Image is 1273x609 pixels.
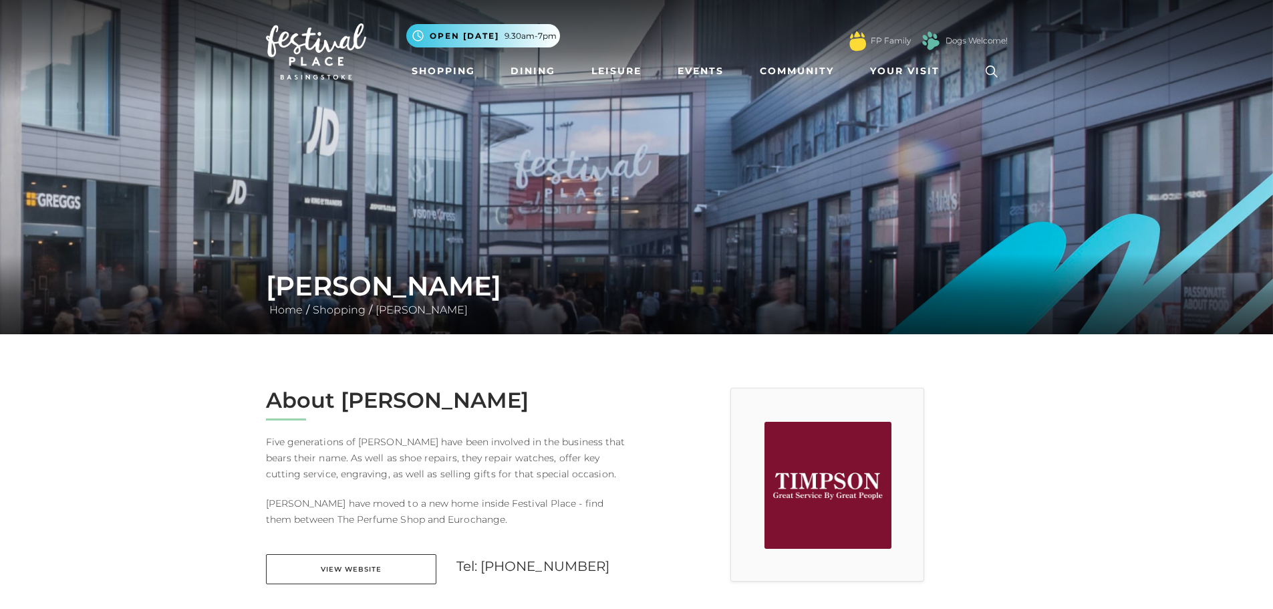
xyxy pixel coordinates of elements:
[266,303,306,316] a: Home
[266,554,436,584] a: View Website
[946,35,1008,47] a: Dogs Welcome!
[430,30,499,42] span: Open [DATE]
[309,303,369,316] a: Shopping
[871,35,911,47] a: FP Family
[406,24,560,47] button: Open [DATE] 9.30am-7pm
[672,59,729,84] a: Events
[754,59,839,84] a: Community
[456,558,610,574] a: Tel: [PHONE_NUMBER]
[865,59,952,84] a: Your Visit
[870,64,940,78] span: Your Visit
[586,59,647,84] a: Leisure
[406,59,480,84] a: Shopping
[266,23,366,80] img: Festival Place Logo
[256,270,1018,318] div: / /
[372,303,471,316] a: [PERSON_NAME]
[266,388,627,413] h2: About [PERSON_NAME]
[505,30,557,42] span: 9.30am-7pm
[505,59,561,84] a: Dining
[266,270,1008,302] h1: [PERSON_NAME]
[266,495,627,527] p: [PERSON_NAME] have moved to a new home inside Festival Place - find them between The Perfume Shop...
[266,434,627,482] p: Five generations of [PERSON_NAME] have been involved in the business that bears their name. As we...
